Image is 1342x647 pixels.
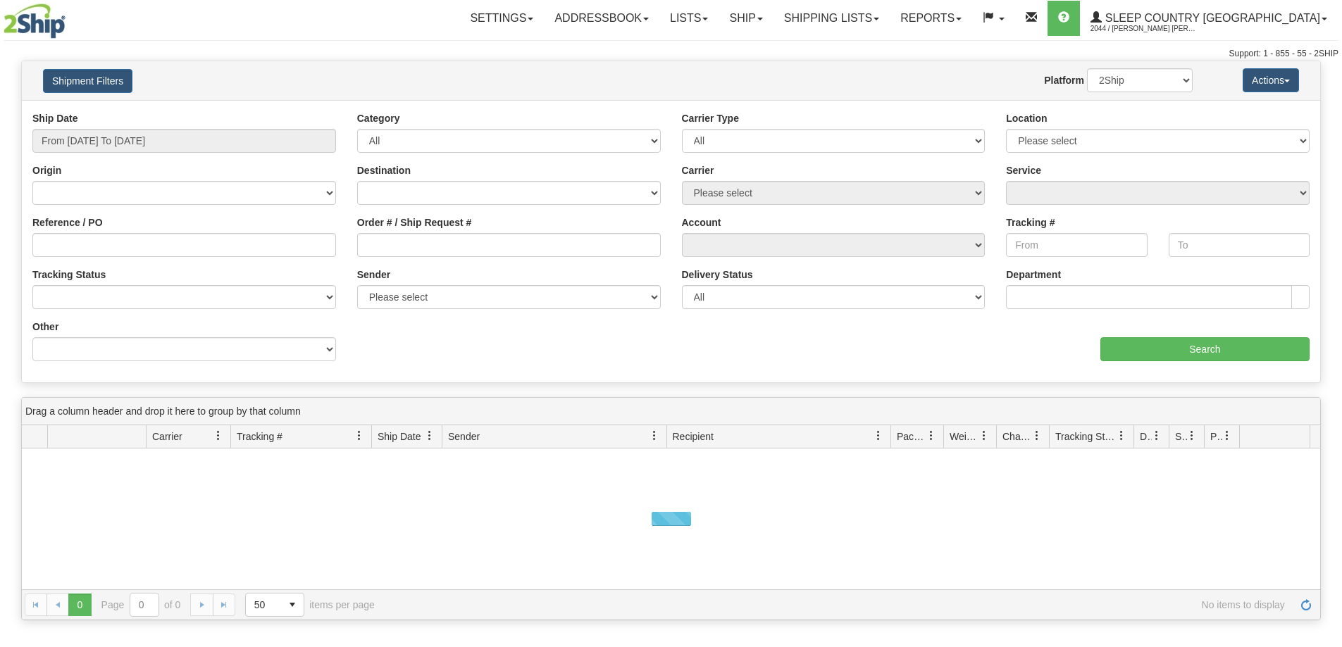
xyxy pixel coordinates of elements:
span: items per page [245,593,375,617]
span: 2044 / [PERSON_NAME] [PERSON_NAME] [1091,22,1196,36]
span: Page 0 [68,593,91,616]
iframe: chat widget [1310,251,1341,395]
label: Location [1006,111,1047,125]
label: Sender [357,268,390,282]
a: Tracking # filter column settings [347,424,371,448]
span: Ship Date [378,429,421,444]
label: Category [357,111,400,125]
a: Refresh [1295,593,1317,616]
a: Recipient filter column settings [866,424,890,448]
a: Delivery Status filter column settings [1145,424,1169,448]
input: Search [1100,337,1310,361]
span: Tracking Status [1055,429,1117,444]
span: Tracking # [237,429,282,444]
a: Carrier filter column settings [206,424,230,448]
label: Carrier Type [682,111,739,125]
label: Account [682,215,721,230]
span: No items to display [394,599,1285,610]
a: Addressbook [544,1,659,36]
button: Actions [1243,68,1299,92]
span: Carrier [152,429,182,444]
input: To [1169,233,1310,257]
label: Reference / PO [32,215,103,230]
span: Packages [897,429,926,444]
label: Service [1006,163,1041,177]
a: Pickup Status filter column settings [1215,424,1239,448]
a: Ship Date filter column settings [418,424,442,448]
label: Other [32,320,58,334]
div: Support: 1 - 855 - 55 - 2SHIP [4,48,1338,60]
span: Shipment Issues [1175,429,1187,444]
a: Sender filter column settings [642,424,666,448]
span: Weight [950,429,979,444]
a: Reports [890,1,972,36]
span: Delivery Status [1140,429,1152,444]
div: grid grouping header [22,398,1320,425]
a: Ship [719,1,773,36]
a: Weight filter column settings [972,424,996,448]
label: Carrier [682,163,714,177]
span: Page sizes drop down [245,593,304,617]
a: Settings [459,1,544,36]
a: Tracking Status filter column settings [1110,424,1133,448]
a: Charge filter column settings [1025,424,1049,448]
span: 50 [254,598,273,612]
span: Page of 0 [101,593,181,617]
label: Tracking # [1006,215,1055,230]
img: logo2044.jpg [4,4,66,39]
label: Order # / Ship Request # [357,215,472,230]
label: Tracking Status [32,268,106,282]
span: Charge [1002,429,1032,444]
span: Recipient [673,429,714,444]
span: Pickup Status [1210,429,1222,444]
span: Sleep Country [GEOGRAPHIC_DATA] [1102,12,1320,24]
span: Sender [448,429,480,444]
input: From [1006,233,1147,257]
label: Ship Date [32,111,78,125]
label: Origin [32,163,61,177]
span: select [281,593,304,616]
a: Sleep Country [GEOGRAPHIC_DATA] 2044 / [PERSON_NAME] [PERSON_NAME] [1080,1,1338,36]
a: Shipping lists [773,1,890,36]
label: Platform [1044,73,1084,87]
a: Packages filter column settings [919,424,943,448]
a: Lists [659,1,719,36]
label: Department [1006,268,1061,282]
button: Shipment Filters [43,69,132,93]
label: Destination [357,163,411,177]
a: Shipment Issues filter column settings [1180,424,1204,448]
label: Delivery Status [682,268,753,282]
